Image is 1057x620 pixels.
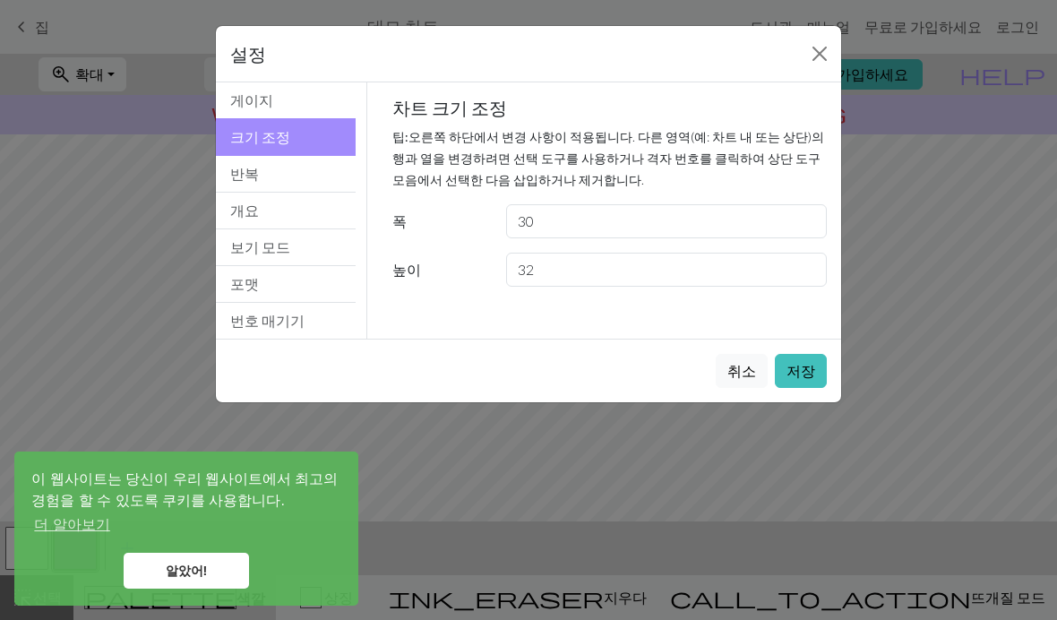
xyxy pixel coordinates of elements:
small: 오른쪽 하단에서 변경 사항이 적용됩니다. 다른 영역(예: 차트 내 또는 상단)의 행과 열을 변경하려면 선택 도구를 사용하거나 격자 번호를 클릭하여 상단 도구 모음에서 선택한 ... [392,129,824,187]
label: 폭 [382,204,495,238]
a: 쿠키 메시지 닫기 [124,553,249,589]
button: 크기 조정 [216,118,356,156]
a: 쿠키에 대해 더 알아보기 [31,512,113,538]
button: 취소 [716,354,768,388]
button: 개요 [216,193,356,229]
button: 닫다 [805,39,834,68]
div: 쿠키 동의 [14,452,358,606]
h5: 차트 크기 조정 [392,97,828,118]
button: 보기 모드 [216,229,356,266]
strong: 팁: [392,129,408,144]
button: 번호 매기기 [216,303,356,339]
button: 저장 [775,354,827,388]
label: 높이 [382,253,495,287]
button: 반복 [216,156,356,193]
button: 게이지 [216,82,356,119]
span: 이 웹사이트는 당신이 우리 웹사이트에서 최고의 경험을 할 수 있도록 쿠키를 사용합니다. [31,469,341,538]
h5: 설정 [230,40,266,67]
button: 포맷 [216,266,356,303]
